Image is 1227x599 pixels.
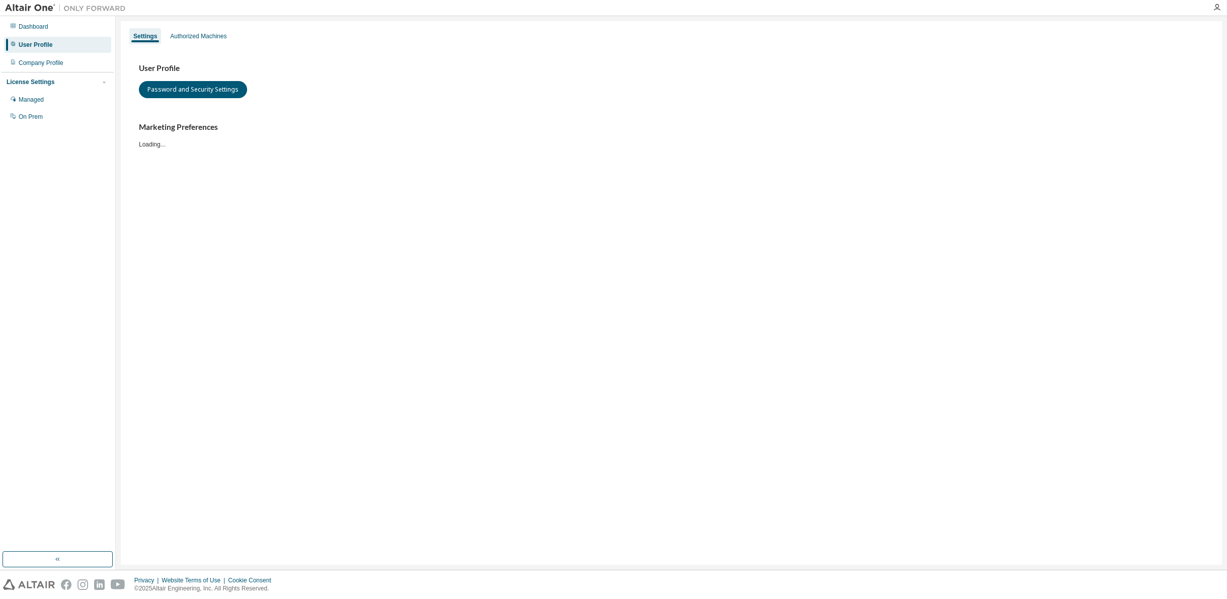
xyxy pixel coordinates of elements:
img: instagram.svg [78,579,88,590]
button: Password and Security Settings [139,81,247,98]
div: Privacy [134,576,162,584]
h3: User Profile [139,63,1204,73]
div: Managed [19,96,44,104]
div: On Prem [19,113,43,121]
div: Cookie Consent [228,576,277,584]
p: © 2025 Altair Engineering, Inc. All Rights Reserved. [134,584,277,593]
img: facebook.svg [61,579,71,590]
img: linkedin.svg [94,579,105,590]
div: Dashboard [19,23,48,31]
div: User Profile [19,41,52,49]
img: Altair One [5,3,131,13]
div: Website Terms of Use [162,576,228,584]
div: License Settings [7,78,54,86]
div: Settings [133,32,157,40]
img: youtube.svg [111,579,125,590]
div: Loading... [139,122,1204,148]
img: altair_logo.svg [3,579,55,590]
h3: Marketing Preferences [139,122,1204,132]
div: Company Profile [19,59,63,67]
div: Authorized Machines [170,32,226,40]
